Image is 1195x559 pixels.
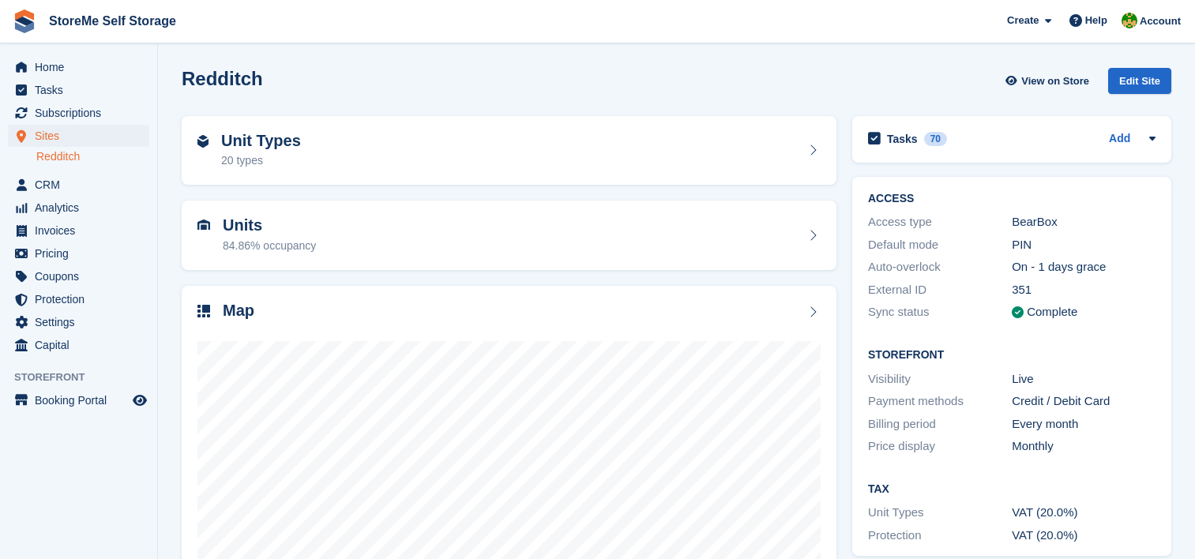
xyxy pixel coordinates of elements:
[1108,68,1171,94] div: Edit Site
[868,483,1156,496] h2: Tax
[868,303,1012,321] div: Sync status
[868,349,1156,362] h2: Storefront
[1085,13,1107,28] span: Help
[43,8,182,34] a: StoreMe Self Storage
[868,415,1012,433] div: Billing period
[35,242,130,264] span: Pricing
[223,216,316,234] h2: Units
[1027,303,1077,321] div: Complete
[182,201,836,270] a: Units 84.86% occupancy
[35,197,130,219] span: Analytics
[8,311,149,333] a: menu
[868,258,1012,276] div: Auto-overlock
[8,265,149,287] a: menu
[8,79,149,101] a: menu
[868,504,1012,522] div: Unit Types
[14,370,157,385] span: Storefront
[130,391,149,410] a: Preview store
[8,389,149,411] a: menu
[197,305,210,317] img: map-icn-33ee37083ee616e46c38cad1a60f524a97daa1e2b2c8c0bc3eb3415660979fc1.svg
[1012,258,1156,276] div: On - 1 days grace
[223,238,316,254] div: 84.86% occupancy
[1012,392,1156,411] div: Credit / Debit Card
[1012,504,1156,522] div: VAT (20.0%)
[1003,68,1095,94] a: View on Store
[35,334,130,356] span: Capital
[35,174,130,196] span: CRM
[868,527,1012,545] div: Protection
[887,132,918,146] h2: Tasks
[223,302,254,320] h2: Map
[8,102,149,124] a: menu
[1012,437,1156,456] div: Monthly
[197,219,210,231] img: unit-icn-7be61d7bf1b0ce9d3e12c5938cc71ed9869f7b940bace4675aadf7bd6d80202e.svg
[221,152,301,169] div: 20 types
[868,236,1012,254] div: Default mode
[35,265,130,287] span: Coupons
[8,219,149,242] a: menu
[1122,13,1137,28] img: StorMe
[13,9,36,33] img: stora-icon-8386f47178a22dfd0bd8f6a31ec36ba5ce8667c1dd55bd0f319d3a0aa187defe.svg
[35,389,130,411] span: Booking Portal
[35,79,130,101] span: Tasks
[1108,68,1171,100] a: Edit Site
[8,197,149,219] a: menu
[1012,213,1156,231] div: BearBox
[35,56,130,78] span: Home
[1012,281,1156,299] div: 351
[1140,13,1181,29] span: Account
[36,149,149,164] a: Redditch
[182,68,263,89] h2: Redditch
[35,288,130,310] span: Protection
[868,213,1012,231] div: Access type
[8,242,149,264] a: menu
[868,193,1156,205] h2: ACCESS
[8,174,149,196] a: menu
[1012,527,1156,545] div: VAT (20.0%)
[8,288,149,310] a: menu
[1012,370,1156,388] div: Live
[1007,13,1039,28] span: Create
[8,56,149,78] a: menu
[868,437,1012,456] div: Price display
[1012,236,1156,254] div: PIN
[182,116,836,186] a: Unit Types 20 types
[35,102,130,124] span: Subscriptions
[868,370,1012,388] div: Visibility
[8,125,149,147] a: menu
[924,132,947,146] div: 70
[197,135,209,148] img: unit-type-icn-2b2737a686de81e16bb02015468b77c625bbabd49415b5ef34ead5e3b44a266d.svg
[35,125,130,147] span: Sites
[35,311,130,333] span: Settings
[1012,415,1156,433] div: Every month
[8,334,149,356] a: menu
[35,219,130,242] span: Invoices
[221,132,301,150] h2: Unit Types
[1021,73,1089,89] span: View on Store
[868,281,1012,299] div: External ID
[868,392,1012,411] div: Payment methods
[1109,130,1130,148] a: Add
